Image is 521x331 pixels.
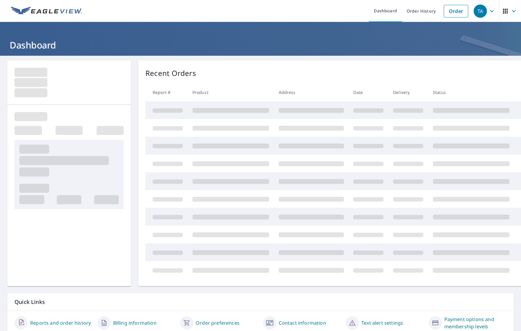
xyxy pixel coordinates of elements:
[388,83,428,101] th: Delivery
[145,83,188,101] th: Report #
[428,83,514,101] th: Status
[474,5,487,18] div: TA
[274,83,349,101] th: Address
[444,316,507,330] a: Payment options and membership levels
[113,319,157,326] a: Billing information
[145,68,196,79] p: Recent Orders
[30,319,91,326] a: Reports and order history
[444,5,468,17] a: Order
[7,39,514,51] h1: Dashboard
[196,319,240,326] a: Order preferences
[11,7,82,16] img: EV Logo
[14,298,507,306] p: Quick Links
[188,83,274,101] th: Product
[361,319,403,326] a: Text alert settings
[279,319,326,326] a: Contact information
[348,83,388,101] th: Date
